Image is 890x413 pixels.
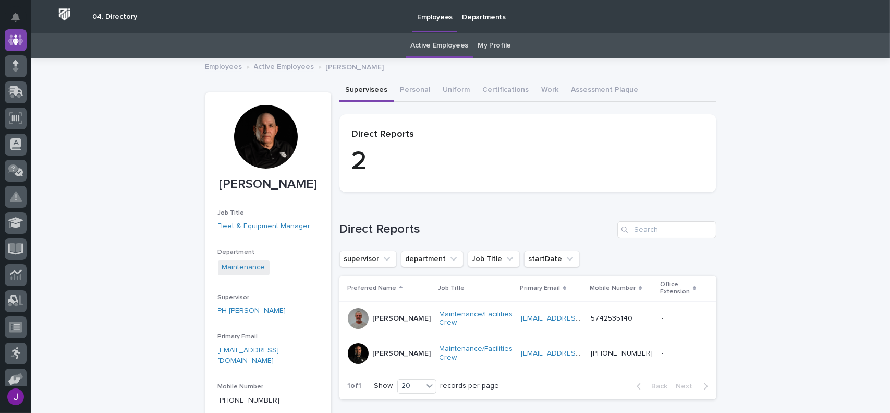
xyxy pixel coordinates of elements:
button: Uniform [437,80,477,102]
button: Next [672,382,716,391]
p: [PERSON_NAME] [373,349,431,358]
button: Notifications [5,6,27,28]
a: Maintenance/Facilities Crew [440,310,513,328]
span: Primary Email [218,334,258,340]
h1: Direct Reports [339,222,613,237]
a: [EMAIL_ADDRESS][DOMAIN_NAME] [521,350,639,357]
a: [EMAIL_ADDRESS][DOMAIN_NAME] [521,315,639,322]
button: Certifications [477,80,535,102]
a: [PHONE_NUMBER] [218,397,280,404]
p: Office Extension [661,279,690,298]
a: Active Employees [254,60,314,72]
a: 5742535140 [591,315,633,322]
button: users-avatar [5,386,27,408]
p: [PERSON_NAME] [373,314,431,323]
button: Supervisees [339,80,394,102]
a: My Profile [478,33,511,58]
p: [PERSON_NAME] [326,61,384,72]
span: Job Title [218,210,245,216]
div: 20 [398,381,423,392]
button: supervisor [339,251,397,267]
a: PH [PERSON_NAME] [218,305,286,316]
input: Search [617,221,716,238]
div: Notifications [13,13,27,29]
a: [EMAIL_ADDRESS][DOMAIN_NAME] [218,347,279,365]
p: 1 of 1 [339,373,370,399]
tr: [PERSON_NAME]Maintenance/Facilities Crew [EMAIL_ADDRESS][DOMAIN_NAME] [PHONE_NUMBER]-- [339,336,720,371]
tr: [PERSON_NAME]Maintenance/Facilities Crew [EMAIL_ADDRESS][DOMAIN_NAME] 5742535140-- [339,301,720,336]
span: Department [218,249,255,255]
button: Job Title [468,251,520,267]
span: Next [676,383,699,390]
p: Mobile Number [590,282,636,294]
h2: 04. Directory [92,13,137,21]
p: Show [374,382,393,391]
p: - [662,312,666,323]
a: Maintenance [222,262,265,273]
a: [PHONE_NUMBER] [591,350,653,357]
p: 2 [352,146,704,178]
button: Assessment Plaque [565,80,645,102]
span: Back [645,383,668,390]
img: Workspace Logo [55,5,74,24]
a: Employees [205,60,242,72]
a: Maintenance/Facilities Crew [440,345,513,362]
p: Primary Email [520,282,560,294]
a: Fleet & Equipment Manager [218,221,311,232]
button: startDate [524,251,580,267]
p: Direct Reports [352,129,704,140]
button: department [401,251,464,267]
span: Mobile Number [218,384,264,390]
button: Work [535,80,565,102]
p: Job Title [438,282,465,294]
button: Personal [394,80,437,102]
p: - [662,347,666,358]
p: Preferred Name [348,282,397,294]
span: Supervisor [218,294,250,301]
p: [PERSON_NAME] [218,177,319,192]
a: Active Employees [410,33,468,58]
button: Back [628,382,672,391]
p: records per page [441,382,499,391]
